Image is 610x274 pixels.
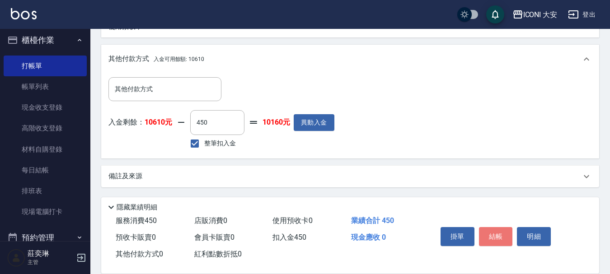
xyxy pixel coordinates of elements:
button: 掛單 [441,227,474,246]
strong: 10160元 [263,118,290,127]
span: 使用預收卡 0 [272,216,313,225]
span: 扣入金 450 [272,233,306,241]
img: Person [7,249,25,267]
strong: 10610元 [145,118,172,126]
a: 每日結帳 [4,160,87,181]
button: 預約管理 [4,226,87,250]
span: 店販消費 0 [194,216,227,225]
span: 整筆扣入金 [204,139,236,148]
a: 帳單列表 [4,76,87,97]
p: 備註及來源 [108,172,142,181]
a: 現場電腦打卡 [4,201,87,222]
span: 現金應收 0 [351,233,386,241]
div: 備註及來源 [101,166,599,187]
a: 高階收支登錄 [4,118,87,139]
img: Logo [11,8,37,19]
button: 櫃檯作業 [4,28,87,52]
span: 入金可用餘額: 10610 [154,56,204,62]
button: 結帳 [479,227,513,246]
span: 會員卡販賣 0 [194,233,235,241]
span: 服務消費 450 [116,216,157,225]
button: 異動入金 [294,114,334,131]
a: 材料自購登錄 [4,139,87,160]
h5: 莊奕琳 [28,249,74,258]
span: 業績合計 450 [351,216,394,225]
div: ICONI 大安 [523,9,558,20]
span: 其他付款方式 0 [116,250,163,258]
a: 打帳單 [4,56,87,76]
p: 主管 [28,258,74,266]
span: 預收卡販賣 0 [116,233,156,241]
p: 入金剩餘： [108,118,172,127]
span: 紅利點數折抵 0 [194,250,242,258]
a: 現金收支登錄 [4,97,87,118]
button: 明細 [517,227,551,246]
div: 其他付款方式入金可用餘額: 10610 [101,45,599,74]
p: 隱藏業績明細 [117,203,157,212]
button: save [486,5,504,23]
button: 登出 [564,6,599,23]
p: 其他付款方式 [108,54,204,64]
button: ICONI 大安 [509,5,561,24]
a: 排班表 [4,181,87,201]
